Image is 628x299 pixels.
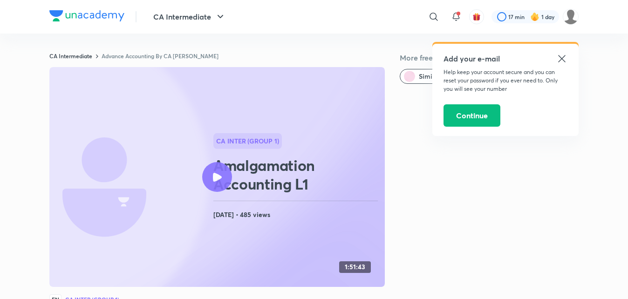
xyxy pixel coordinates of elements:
[49,52,92,60] a: CA Intermediate
[444,104,500,127] button: Continue
[400,69,472,84] button: Similar classes
[469,9,484,24] button: avatar
[49,10,124,21] img: Company Logo
[102,52,218,60] a: Advance Accounting By CA [PERSON_NAME]
[345,263,365,271] h4: 1:51:43
[419,72,464,81] span: Similar classes
[563,9,579,25] img: Shikha kumari
[148,7,232,26] button: CA Intermediate
[213,209,381,221] h4: [DATE] • 485 views
[530,12,539,21] img: streak
[400,52,579,63] h5: More free classes
[472,13,481,21] img: avatar
[444,53,567,64] h5: Add your e-mail
[444,68,567,93] p: Help keep your account secure and you can reset your password if you ever need to. Only you will ...
[49,10,124,24] a: Company Logo
[213,156,381,193] h2: Amalgamation Accounting L1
